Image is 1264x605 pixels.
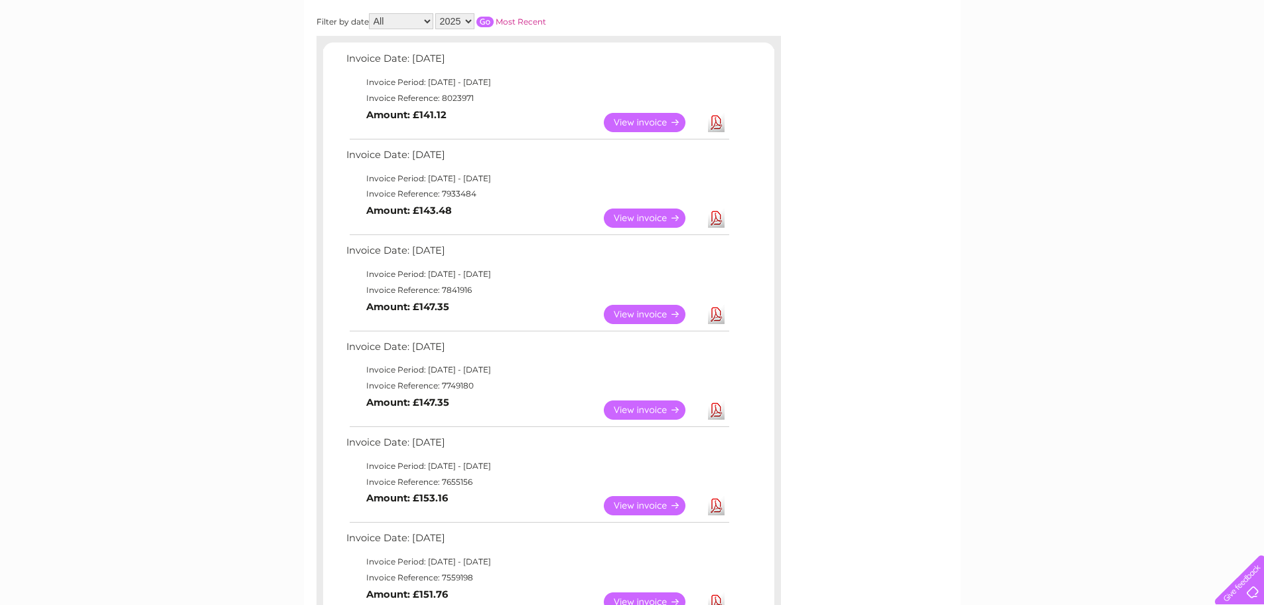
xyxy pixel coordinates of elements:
[343,50,731,74] td: Invoice Date: [DATE]
[343,362,731,378] td: Invoice Period: [DATE] - [DATE]
[366,588,448,600] b: Amount: £151.76
[343,74,731,90] td: Invoice Period: [DATE] - [DATE]
[496,17,546,27] a: Most Recent
[343,186,731,202] td: Invoice Reference: 7933484
[604,305,701,324] a: View
[1176,56,1208,66] a: Contact
[708,305,725,324] a: Download
[343,146,731,171] td: Invoice Date: [DATE]
[343,570,731,586] td: Invoice Reference: 7559198
[343,171,731,187] td: Invoice Period: [DATE] - [DATE]
[44,35,112,75] img: logo.png
[604,496,701,515] a: View
[1014,7,1105,23] a: 0333 014 3131
[343,90,731,106] td: Invoice Reference: 8023971
[343,378,731,394] td: Invoice Reference: 7749180
[343,338,731,363] td: Invoice Date: [DATE]
[316,13,665,29] div: Filter by date
[708,209,725,228] a: Download
[343,282,731,298] td: Invoice Reference: 7841916
[366,396,449,408] b: Amount: £147.35
[708,496,725,515] a: Download
[319,7,946,64] div: Clear Business is a trading name of Verastar Limited (registered in [GEOGRAPHIC_DATA] No. 3667643...
[1101,56,1141,66] a: Telecoms
[604,113,701,132] a: View
[604,400,701,420] a: View
[366,205,452,216] b: Amount: £143.48
[366,492,448,504] b: Amount: £153.16
[366,301,449,313] b: Amount: £147.35
[343,266,731,282] td: Invoice Period: [DATE] - [DATE]
[343,242,731,266] td: Invoice Date: [DATE]
[1220,56,1251,66] a: Log out
[366,109,447,121] b: Amount: £141.12
[343,554,731,570] td: Invoice Period: [DATE] - [DATE]
[708,400,725,420] a: Download
[343,529,731,554] td: Invoice Date: [DATE]
[1030,56,1056,66] a: Water
[1064,56,1093,66] a: Energy
[604,209,701,228] a: View
[343,474,731,490] td: Invoice Reference: 7655156
[1149,56,1168,66] a: Blog
[708,113,725,132] a: Download
[343,458,731,474] td: Invoice Period: [DATE] - [DATE]
[343,434,731,458] td: Invoice Date: [DATE]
